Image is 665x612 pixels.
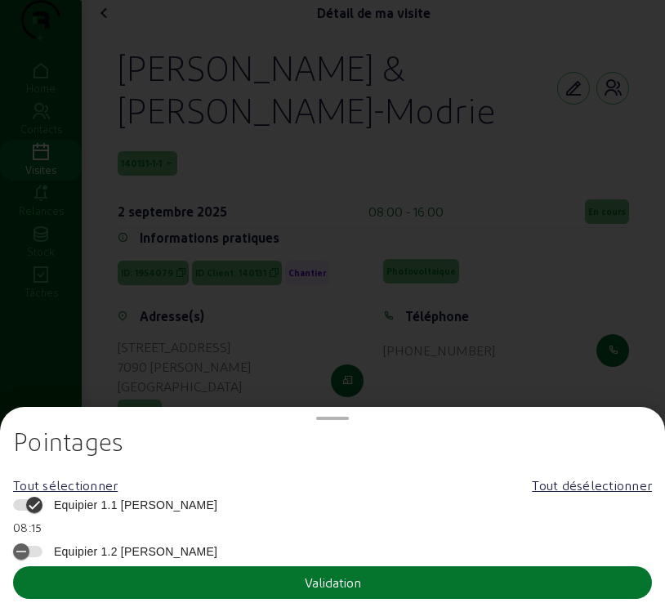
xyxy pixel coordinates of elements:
span: Equipier 1.1 [PERSON_NAME] [46,497,217,513]
div: Tout sélectionner [13,476,118,495]
div: Validation [305,573,361,592]
span: 08:15 [13,520,42,534]
h2: Pointages [13,427,652,456]
span: Equipier 1.2 [PERSON_NAME] [46,543,217,560]
button: Validation [13,566,652,599]
div: Tout désélectionner [532,476,652,495]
